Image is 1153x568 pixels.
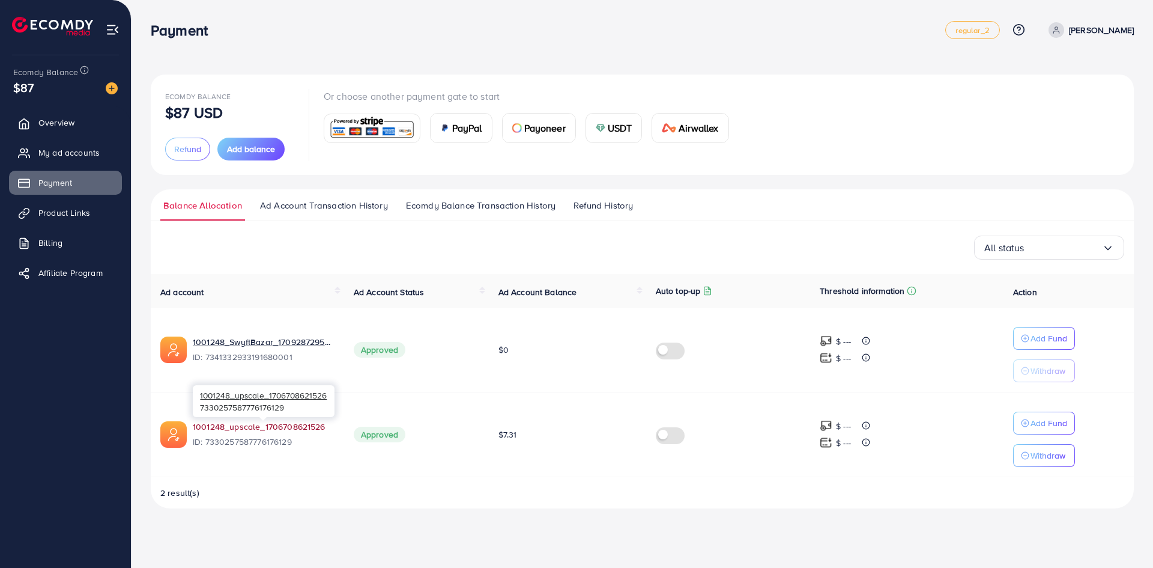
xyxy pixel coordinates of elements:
[193,436,334,448] span: ID: 7330257587776176129
[652,113,728,143] a: cardAirwallex
[1013,444,1075,467] button: Withdraw
[656,284,701,298] p: Auto top-up
[984,239,1024,257] span: All status
[174,143,201,155] span: Refund
[524,121,566,135] span: Payoneer
[1102,514,1144,559] iframe: Chat
[1013,327,1075,350] button: Add Fund
[193,385,334,417] div: 7330257587776176129
[106,82,118,94] img: image
[679,121,718,135] span: Airwallex
[498,344,509,356] span: $0
[596,123,605,133] img: card
[512,123,522,133] img: card
[160,421,187,448] img: ic-ads-acc.e4c84228.svg
[165,138,210,160] button: Refund
[160,337,187,363] img: ic-ads-acc.e4c84228.svg
[151,22,217,39] h3: Payment
[662,123,676,133] img: card
[38,267,103,279] span: Affiliate Program
[324,89,739,103] p: Or choose another payment gate to start
[820,284,904,298] p: Threshold information
[440,123,450,133] img: card
[1044,22,1134,38] a: [PERSON_NAME]
[227,143,275,155] span: Add balance
[836,351,851,365] p: $ ---
[9,141,122,165] a: My ad accounts
[163,199,242,212] span: Balance Allocation
[9,171,122,195] a: Payment
[324,114,420,143] a: card
[9,201,122,225] a: Product Links
[1030,448,1065,463] p: Withdraw
[354,286,425,298] span: Ad Account Status
[974,236,1124,260] div: Search for option
[1013,412,1075,435] button: Add Fund
[586,113,643,143] a: cardUSDT
[13,79,34,96] span: $87
[502,113,576,143] a: cardPayoneer
[1013,286,1037,298] span: Action
[200,389,327,401] span: 1001248_upscale_1706708621526
[165,105,223,120] p: $87 USD
[1024,239,1102,257] input: Search for option
[1069,23,1134,37] p: [PERSON_NAME]
[430,113,492,143] a: cardPayPal
[820,420,832,432] img: top-up amount
[12,17,93,35] img: logo
[9,111,122,135] a: Overview
[452,121,482,135] span: PayPal
[9,231,122,255] a: Billing
[38,207,90,219] span: Product Links
[573,199,633,212] span: Refund History
[260,199,388,212] span: Ad Account Transaction History
[165,91,231,102] span: Ecomdy Balance
[1030,331,1067,346] p: Add Fund
[1030,416,1067,430] p: Add Fund
[836,419,851,433] p: $ ---
[608,121,632,135] span: USDT
[193,336,334,348] a: 1001248_SwyftBazar_1709287295001
[38,177,72,189] span: Payment
[836,334,851,349] p: $ ---
[193,351,334,363] span: ID: 7341332933191680001
[160,487,199,499] span: 2 result(s)
[498,286,577,298] span: Ad Account Balance
[406,199,555,212] span: Ecomdy Balance Transaction History
[9,261,122,285] a: Affiliate Program
[38,117,74,129] span: Overview
[106,23,120,37] img: menu
[945,21,999,39] a: regular_2
[217,138,285,160] button: Add balance
[193,421,334,433] a: 1001248_upscale_1706708621526
[820,335,832,347] img: top-up amount
[354,342,405,358] span: Approved
[193,336,334,364] div: <span class='underline'>1001248_SwyftBazar_1709287295001</span></br>7341332933191680001
[498,429,517,441] span: $7.31
[955,26,989,34] span: regular_2
[160,286,204,298] span: Ad account
[38,237,62,249] span: Billing
[38,147,100,159] span: My ad accounts
[836,436,851,450] p: $ ---
[820,352,832,364] img: top-up amount
[13,66,78,78] span: Ecomdy Balance
[328,115,416,141] img: card
[1013,359,1075,382] button: Withdraw
[354,427,405,442] span: Approved
[1030,364,1065,378] p: Withdraw
[820,436,832,449] img: top-up amount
